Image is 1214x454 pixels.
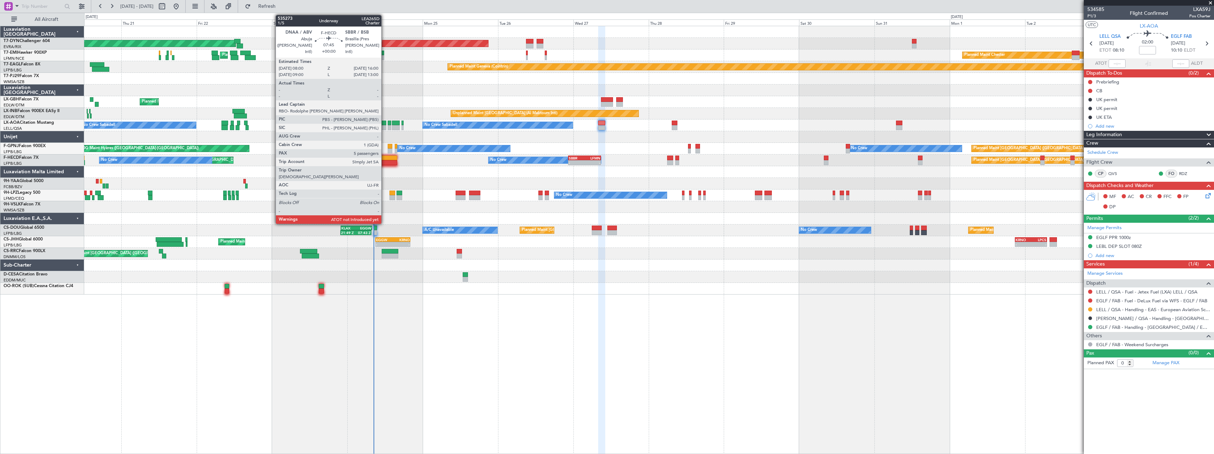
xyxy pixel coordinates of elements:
button: UTC [1086,22,1098,28]
span: Dispatch Checks and Weather [1086,182,1154,190]
div: EGLF PPR 1000z [1096,234,1131,240]
div: [DATE] [86,14,98,20]
div: No Crew [556,190,572,200]
span: MF [1109,193,1116,200]
a: F-GPNJFalcon 900EX [4,144,46,148]
div: Sun 24 [347,19,423,26]
div: Planned Maint [GEOGRAPHIC_DATA] ([GEOGRAPHIC_DATA]) [522,225,633,235]
span: LELL QSA [1099,33,1121,40]
div: UK ETA [1096,114,1112,120]
span: CS-JHH [4,237,19,241]
div: Add new [1096,123,1210,129]
div: Planned Maint [GEOGRAPHIC_DATA] ([GEOGRAPHIC_DATA]) [973,143,1085,154]
div: Wed 27 [573,19,649,26]
span: D-CESA [4,272,19,277]
a: LELL / QSA - Fuel - Jetex Fuel (LXA) LELL / QSA [1096,289,1197,295]
span: P1/3 [1087,13,1104,19]
div: LFMN [585,156,600,160]
a: EDLW/DTM [4,114,24,120]
span: 10:10 [1171,47,1182,54]
span: F-GPNJ [4,144,19,148]
div: Thu 21 [121,19,197,26]
span: ATOT [1095,60,1107,67]
span: ETOT [1099,47,1111,54]
a: [PERSON_NAME] / QSA - Handling - [GEOGRAPHIC_DATA] EGKB / [GEOGRAPHIC_DATA] [1096,315,1210,321]
div: 21:49 Z [341,231,356,235]
a: T7-PJ29Falcon 7X [4,74,39,78]
span: T7-EAGL [4,62,21,66]
div: Sat 30 [799,19,874,26]
div: Tue 26 [498,19,573,26]
a: 9H-YAAGlobal 5000 [4,179,44,183]
div: No Crew Sabadell [424,120,457,130]
div: EGGW [357,226,372,230]
span: Dispatch To-Dos [1086,69,1122,77]
span: LX-INB [4,109,17,113]
button: All Aircraft [8,14,77,25]
a: CS-RRCFalcon 900LX [4,249,45,253]
span: ELDT [1184,47,1195,54]
a: LELL / QSA - Handling - EAS - European Aviation School [1096,307,1210,313]
a: RDZ [1179,170,1195,177]
button: Refresh [242,1,284,12]
span: Pax [1086,349,1094,357]
div: Sat 23 [272,19,347,26]
div: - [376,242,393,246]
span: [DATE] [1099,40,1114,47]
div: No Crew [490,155,507,165]
div: - [585,161,600,165]
a: LFMD/CEQ [4,196,24,201]
a: T7-EAGLFalcon 8X [4,62,40,66]
div: UK permit [1096,105,1117,111]
a: LX-INBFalcon 900EX EASy II [4,109,59,113]
div: No Crew [851,143,867,154]
div: KRNO [393,238,409,242]
div: SBBR [569,156,584,160]
div: KLAX [341,226,357,230]
a: EDDM/MUC [4,278,26,283]
input: --:-- [1109,59,1126,68]
span: Pos Charter [1189,13,1210,19]
div: Fri 22 [197,19,272,26]
div: EGGW [376,238,393,242]
span: (0/2) [1189,69,1199,77]
a: LFPB/LBG [4,149,22,155]
span: LX-AOA [1140,22,1158,30]
div: [DATE] [951,14,963,20]
span: LX-AOA [4,121,20,125]
span: Others [1086,332,1102,340]
span: All Aircraft [18,17,75,22]
a: LFMN/NCE [4,56,24,61]
span: 9H-LPZ [4,191,18,195]
span: Dispatch [1086,279,1106,287]
span: CS-DOU [4,226,20,230]
a: CS-DOUGlobal 6500 [4,226,44,230]
div: - [1016,242,1031,246]
span: T7-PJ29 [4,74,19,78]
a: Manage Services [1087,270,1123,277]
div: Add new [1096,252,1210,258]
span: F-HECD [4,156,19,160]
span: Permits [1086,215,1103,223]
span: 08:10 [1113,47,1124,54]
a: OO-ROK (SUB)Cessna Citation CJ4 [4,284,73,288]
a: Manage Permits [1087,225,1122,232]
div: Planned Maint Geneva (Cointrin) [450,62,508,72]
div: - [1031,242,1047,246]
div: Tue 2 [1025,19,1100,26]
a: LX-AOACitation Mustang [4,121,54,125]
span: 02:00 [1142,39,1153,46]
input: Trip Number [22,1,62,12]
a: F-HECDFalcon 7X [4,156,39,160]
span: Flight Crew [1086,158,1112,167]
a: DNMM/LOS [4,254,25,260]
a: CS-JHHGlobal 6000 [4,237,43,241]
div: Planned Maint [GEOGRAPHIC_DATA] ([GEOGRAPHIC_DATA]) [220,237,332,247]
span: Refresh [252,4,282,9]
span: T7-EMI [4,51,17,55]
a: LFPB/LBG [4,68,22,73]
div: LEBL DEP SLOT 080Z [1096,243,1142,249]
a: Schedule Crew [1087,149,1118,156]
div: No Crew [101,155,117,165]
span: LX-GBH [4,97,19,101]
